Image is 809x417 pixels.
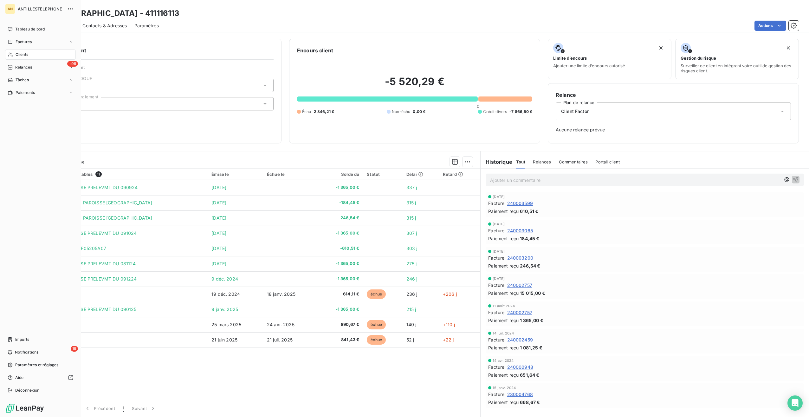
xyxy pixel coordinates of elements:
span: 184,45 € [520,235,539,242]
span: Crédit divers [483,109,507,115]
span: -1 365,00 € [320,276,359,282]
button: Suivant [128,402,160,415]
span: 236 j [406,291,417,297]
a: Clients [5,50,76,60]
span: Paramètres et réglages [15,362,58,368]
a: Imports [5,334,76,345]
div: Émise le [211,172,259,177]
span: 11 [95,171,102,177]
h6: Informations client [38,47,274,54]
span: 19 [71,346,78,352]
span: Paiement reçu [488,372,519,378]
h3: [GEOGRAPHIC_DATA] - 411116113 [56,8,179,19]
span: 230004768 [507,391,533,398]
span: Paiement reçu [488,290,519,296]
span: 240002459 [507,336,533,343]
span: Tâches [16,77,29,83]
span: -1 365,00 € [320,184,359,191]
span: VOTRE REMISE PRELEVMT DU 081124 [53,261,136,266]
button: Précédent [81,402,119,415]
span: Contacts & Adresses [82,23,127,29]
span: Facture : [488,364,506,370]
span: [DATE] [493,249,505,253]
h6: Historique [481,158,512,166]
a: Factures [5,37,76,47]
span: Paiement reçu [488,317,519,324]
div: Solde dû [320,172,359,177]
span: 19 déc. 2024 [211,291,240,297]
span: -610,51 € [320,245,359,252]
span: 307 j [406,230,417,236]
span: 21 juin 2025 [211,337,237,342]
span: 614,11 € [320,291,359,297]
span: 25 mars 2025 [211,322,241,327]
span: 14 juil. 2024 [493,331,514,335]
span: 9 janv. 2025 [211,307,238,312]
span: Client Factor [561,108,589,115]
span: [DATE] [493,195,505,199]
span: 890,67 € [320,321,359,328]
span: +110 j [443,322,455,327]
span: 0 [477,104,479,109]
span: [DATE] [211,246,226,251]
span: 240000948 [507,364,533,370]
span: VOTRE REMISE PRELEVMT DU 090924 [53,185,138,190]
span: Facture : [488,336,506,343]
span: -184,45 € [320,200,359,206]
span: échue [367,335,386,345]
span: [DATE] [493,277,505,281]
span: [DATE] [211,230,226,236]
span: RG CHQ IMM PAROISSE [GEOGRAPHIC_DATA] [53,200,152,205]
span: ANTILLESTELEPHONE [18,6,63,11]
span: +22 j [443,337,454,342]
span: -246,54 € [320,215,359,221]
div: Pièces comptables [53,171,204,177]
span: 240003200 [507,255,533,261]
span: 52 j [406,337,414,342]
span: Relances [15,64,32,70]
span: [DATE] [211,261,226,266]
span: Paramètres [134,23,159,29]
div: Statut [367,172,398,177]
span: 275 j [406,261,417,266]
span: -1 365,00 € [320,230,359,236]
span: 1 365,00 € [520,317,543,324]
span: Propriétés Client [51,65,274,74]
span: [DATE] [211,215,226,221]
h6: Encours client [297,47,333,54]
span: 140 j [406,322,417,327]
span: Commentaires [559,159,588,164]
span: 0,00 € [413,109,425,115]
span: 337 j [406,185,417,190]
div: Retard [443,172,476,177]
span: 215 j [406,307,416,312]
span: 246 j [406,276,417,281]
span: Clients [16,52,28,57]
span: Facture : [488,255,506,261]
span: Surveiller ce client en intégrant votre outil de gestion des risques client. [681,63,793,73]
span: 11 août 2024 [493,304,515,308]
span: 1 081,25 € [520,344,542,351]
button: Gestion du risqueSurveiller ce client en intégrant votre outil de gestion des risques client. [675,39,799,79]
span: Aide [15,375,24,381]
span: Imports [15,337,29,342]
span: +206 j [443,291,457,297]
span: Paiement reçu [488,262,519,269]
span: Portail client [595,159,620,164]
span: Facture : [488,282,506,288]
h2: -5 520,29 € [297,75,532,94]
span: Non-échu [392,109,410,115]
span: 315 j [406,215,416,221]
span: RG CHQ IMM PAROISSE [GEOGRAPHIC_DATA] [53,215,152,221]
a: Tableau de bord [5,24,76,34]
span: [DATE] [211,185,226,190]
span: Relances [533,159,551,164]
span: 14 avr. 2024 [493,359,514,362]
span: -1 365,00 € [320,306,359,313]
span: 841,43 € [320,337,359,343]
span: 668,67 € [520,399,540,406]
a: Paiements [5,88,76,98]
img: Logo LeanPay [5,403,44,413]
button: 1 [119,402,128,415]
span: -1 365,00 € [320,261,359,267]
